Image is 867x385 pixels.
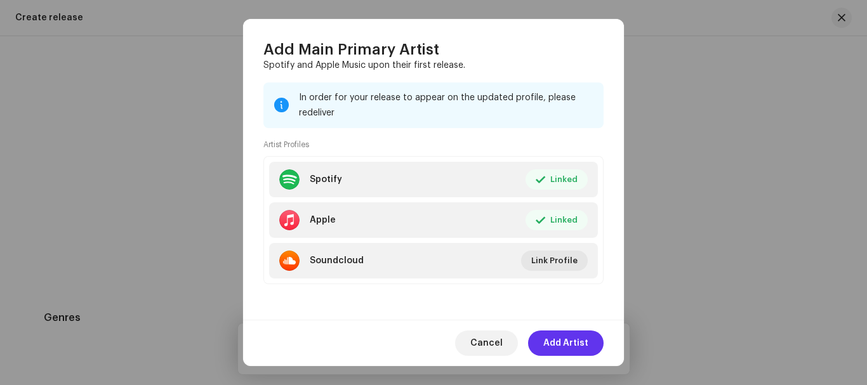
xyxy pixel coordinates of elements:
[310,215,336,225] div: Apple
[470,330,503,356] span: Cancel
[455,330,518,356] button: Cancel
[299,90,593,121] div: In order for your release to appear on the updated profile, please redeliver
[550,167,578,192] span: Linked
[528,330,604,356] button: Add Artist
[526,210,588,230] button: Linked
[263,138,309,151] small: Artist Profiles
[543,330,588,356] span: Add Artist
[310,256,364,266] div: Soundcloud
[521,251,588,271] button: Link Profile
[531,248,578,273] span: Link Profile
[310,174,342,185] div: Spotify
[550,207,578,233] span: Linked
[526,169,588,190] button: Linked
[263,39,439,60] span: Add Main Primary Artist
